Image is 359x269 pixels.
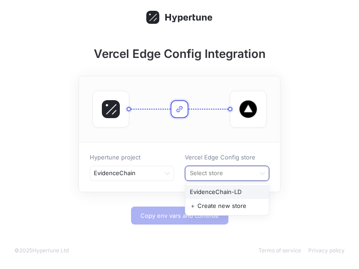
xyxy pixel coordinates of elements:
button: Copy env vars and continue [131,207,228,225]
a: Terms of service [258,247,301,254]
a: Privacy policy [308,247,345,254]
h1: Vercel Edge Config Integration [63,45,296,62]
p: Hypertune project [90,153,174,162]
p: Vercel Edge Config store [185,153,269,162]
div: ＋ Create new store [185,199,269,213]
span: Copy env vars and continue [140,213,219,218]
div: © 2025 Hypertune Ltd [14,247,69,255]
div: EvidenceChain-LD [185,185,269,199]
